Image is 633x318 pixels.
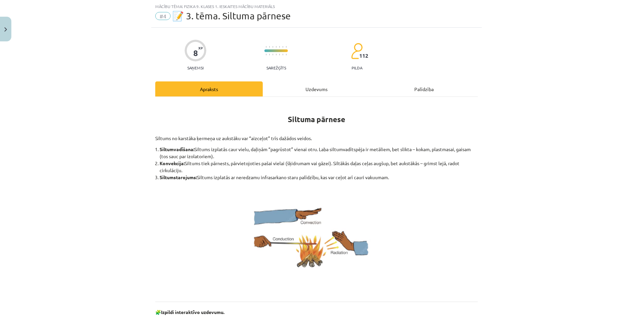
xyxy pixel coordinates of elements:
[155,4,478,9] div: Mācību tēma: Fizika 9. klases 1. ieskaites mācību materiāls
[160,174,478,181] li: Siltums izplatās ar neredzamu infrasarkano staru palīdzību, kas var ceļot arī cauri vakuumam.
[279,46,280,48] img: icon-short-line-57e1e144782c952c97e751825c79c345078a6d821885a25fce030b3d8c18986b.svg
[155,12,171,20] span: #4
[172,10,291,21] span: 📝 3. tēma. Siltuma pārnese
[4,27,7,32] img: icon-close-lesson-0947bae3869378f0d4975bcd49f059093ad1ed9edebbc8119c70593378902aed.svg
[269,54,270,55] img: icon-short-line-57e1e144782c952c97e751825c79c345078a6d821885a25fce030b3d8c18986b.svg
[185,65,206,70] p: Saņemsi
[263,81,370,96] div: Uzdevums
[160,160,185,166] b: Konvekcija:
[269,46,270,48] img: icon-short-line-57e1e144782c952c97e751825c79c345078a6d821885a25fce030b3d8c18986b.svg
[160,146,194,152] b: Siltumvadīšana:
[351,43,363,59] img: students-c634bb4e5e11cddfef0936a35e636f08e4e9abd3cc4e673bd6f9a4125e45ecb1.svg
[279,54,280,55] img: icon-short-line-57e1e144782c952c97e751825c79c345078a6d821885a25fce030b3d8c18986b.svg
[160,174,197,180] b: Siltumstarojums:
[266,65,286,70] p: Sarežģīts
[288,114,345,124] strong: Siltuma pārnese
[193,48,198,58] div: 8
[370,81,478,96] div: Palīdzība
[272,46,273,48] img: icon-short-line-57e1e144782c952c97e751825c79c345078a6d821885a25fce030b3d8c18986b.svg
[155,81,263,96] div: Apraksts
[352,65,362,70] p: pilda
[160,146,478,160] li: Siltums izplatās caur vielu, daļiņām “pagrūstot” vienai otru. Laba siltumvadītspēja ir metāliem, ...
[160,160,478,174] li: Siltums tiek pārnests, pārvietojoties pašai vielai (šķidrumam vai gāzei). Siltākās daļas ceļas au...
[161,309,224,315] strong: Izpildi interaktīvo uzdevumu.
[155,135,478,142] p: Siltums no karstāka ķermeņa uz aukstāku var “aizceļot” trīs dažādos veidos.
[359,53,368,59] span: 112
[198,46,203,50] span: XP
[272,54,273,55] img: icon-short-line-57e1e144782c952c97e751825c79c345078a6d821885a25fce030b3d8c18986b.svg
[155,309,478,316] p: 🧩
[282,54,283,55] img: icon-short-line-57e1e144782c952c97e751825c79c345078a6d821885a25fce030b3d8c18986b.svg
[282,46,283,48] img: icon-short-line-57e1e144782c952c97e751825c79c345078a6d821885a25fce030b3d8c18986b.svg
